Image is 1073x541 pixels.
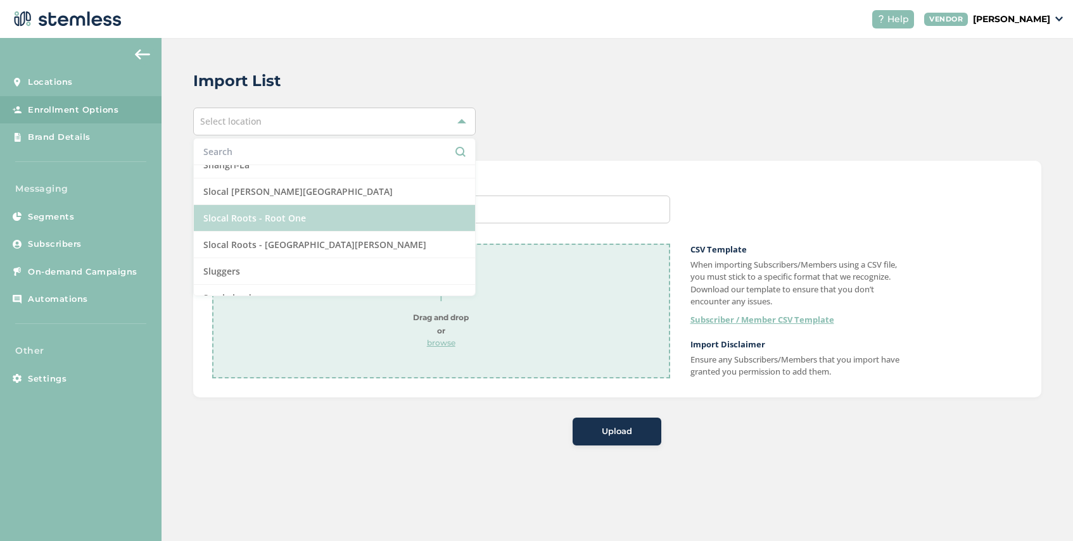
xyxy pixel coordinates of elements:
li: Slocal Roots - [GEOGRAPHIC_DATA][PERSON_NAME] [194,232,475,258]
span: Help [887,13,909,26]
img: icon-arrow-back-accent-c549486e.svg [135,49,150,59]
a: Subscriber / Member CSV Template [690,314,834,326]
span: Automations [28,293,88,306]
strong: Drag and drop or [413,313,469,335]
span: Settings [28,373,67,385]
input: Search [203,145,466,158]
span: Enrollment Options [28,104,118,116]
span: Upload [602,425,632,438]
iframe: Chat Widget [1010,480,1073,541]
div: VENDOR [924,13,968,26]
img: icon-help-white-03924b79.svg [877,15,885,23]
li: Sluggers [194,258,475,285]
span: Subscribers [28,238,82,251]
p: browse [413,337,469,349]
li: Slocal Roots - Root One [194,205,475,232]
span: On-demand Campaigns [28,266,137,278]
span: Select location [200,115,262,127]
h2: Import Disclaimer [690,339,909,351]
p: When importing Subscribers/Members using a CSV file, you must stick to a specific format that we ... [690,259,909,308]
span: Brand Details [28,131,91,144]
h2: CSV Template [690,244,909,256]
img: icon_down-arrow-small-66adaf34.svg [1055,16,1063,22]
span: Segments [28,211,74,223]
li: Smokeland [194,285,475,311]
li: Shangri-La [194,152,475,178]
p: [PERSON_NAME] [973,13,1050,26]
p: Ensure any Subscribers/Members that you import have granted you permission to add them. [690,354,909,378]
h2: Import List [193,70,281,92]
img: logo-dark-0685b13c.svg [10,6,122,32]
span: Locations [28,76,73,89]
li: Slocal [PERSON_NAME][GEOGRAPHIC_DATA] [194,178,475,205]
button: Upload [573,418,661,445]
